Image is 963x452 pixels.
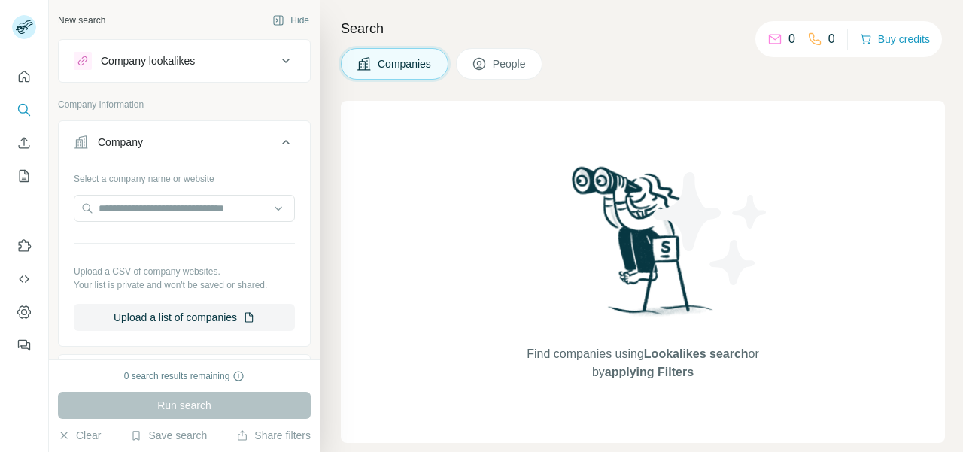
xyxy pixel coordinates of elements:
[58,98,311,111] p: Company information
[828,30,835,48] p: 0
[12,265,36,293] button: Use Surfe API
[59,43,310,79] button: Company lookalikes
[378,56,433,71] span: Companies
[493,56,527,71] span: People
[124,369,245,383] div: 0 search results remaining
[236,428,311,443] button: Share filters
[522,345,763,381] span: Find companies using or by
[12,162,36,190] button: My lists
[12,63,36,90] button: Quick start
[58,14,105,27] div: New search
[59,124,310,166] button: Company
[12,96,36,123] button: Search
[101,53,195,68] div: Company lookalikes
[74,304,295,331] button: Upload a list of companies
[605,366,694,378] span: applying Filters
[644,347,749,360] span: Lookalikes search
[860,29,930,50] button: Buy credits
[12,332,36,359] button: Feedback
[74,278,295,292] p: Your list is private and won't be saved or shared.
[788,30,795,48] p: 0
[12,232,36,259] button: Use Surfe on LinkedIn
[59,358,310,394] button: Industry
[262,9,320,32] button: Hide
[12,129,36,156] button: Enrich CSV
[74,265,295,278] p: Upload a CSV of company websites.
[98,135,143,150] div: Company
[341,18,945,39] h4: Search
[643,161,779,296] img: Surfe Illustration - Stars
[58,428,101,443] button: Clear
[12,299,36,326] button: Dashboard
[565,162,721,330] img: Surfe Illustration - Woman searching with binoculars
[130,428,207,443] button: Save search
[74,166,295,186] div: Select a company name or website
